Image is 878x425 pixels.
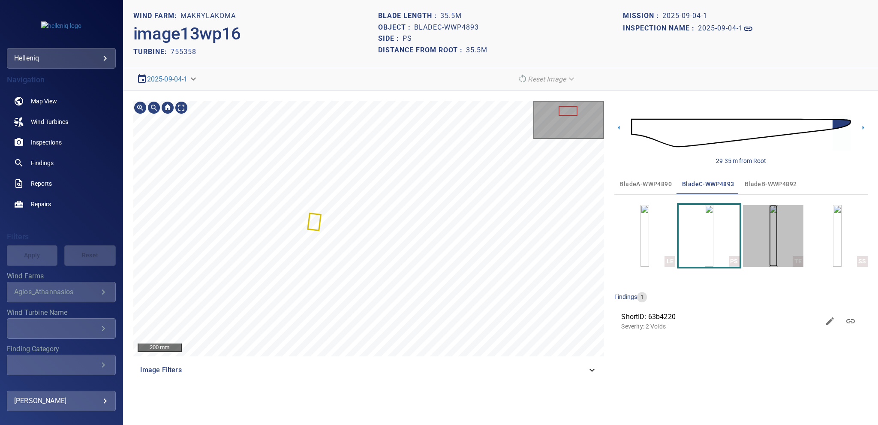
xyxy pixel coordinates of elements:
[7,355,116,375] div: Finding Category
[769,205,778,267] a: TE
[614,293,637,300] span: findings
[403,35,412,43] h1: PS
[147,75,188,83] a: 2025-09-04-1
[705,205,713,267] a: PS
[174,101,188,115] div: Toggle full page
[614,205,675,267] button: LE
[7,91,116,112] a: map noActive
[679,205,740,267] button: PS
[729,256,740,267] div: PS
[140,365,587,375] span: Image Filters
[14,288,98,296] div: Agios_Athannasios
[665,256,675,267] div: LE
[640,205,649,267] a: LE
[414,24,479,32] h1: bladeC-WWP4893
[621,322,820,331] p: Severity: 2 Voids
[171,48,196,56] h2: 755358
[716,157,766,165] div: 29-35 m from Root
[180,12,236,20] h1: Makrylakoma
[528,75,566,83] em: Reset Image
[623,12,662,20] h1: Mission :
[7,112,116,132] a: windturbines noActive
[31,97,57,105] span: Map View
[7,132,116,153] a: inspections noActive
[147,101,161,115] div: Zoom out
[833,205,842,267] a: SS
[7,232,116,241] h4: Filters
[14,51,108,65] div: helleniq
[133,72,201,87] div: 2025-09-04-1
[857,256,868,267] div: SS
[7,346,116,353] label: Finding Category
[133,48,171,56] h2: TURBINE:
[793,256,803,267] div: TE
[31,179,52,188] span: Reports
[378,35,403,43] h1: Side :
[31,200,51,208] span: Repairs
[745,179,797,190] span: bladeB-WWP4892
[743,205,804,267] button: TE
[631,106,851,160] img: d
[7,273,116,280] label: Wind Farms
[378,12,440,20] h1: Blade length :
[682,179,734,190] span: bladeC-WWP4893
[133,12,180,20] h1: WIND FARM:
[466,46,487,54] h1: 35.5m
[807,205,868,267] button: SS
[698,24,753,34] a: 2025-09-04-1
[133,360,604,380] div: Image Filters
[378,24,414,32] h1: Object :
[7,194,116,214] a: repairs noActive
[637,293,647,301] span: 1
[7,75,116,84] h4: Navigation
[619,179,672,190] span: bladeA-WWP4890
[7,48,116,69] div: helleniq
[7,173,116,194] a: reports noActive
[161,101,174,115] div: Go home
[621,312,820,322] span: ShortID: 63b4220
[14,394,108,408] div: [PERSON_NAME]
[7,309,116,316] label: Wind Turbine Name
[31,138,62,147] span: Inspections
[662,12,707,20] h1: 2025-09-04-1
[7,153,116,173] a: findings noActive
[7,282,116,302] div: Wind Farms
[698,24,743,33] h1: 2025-09-04-1
[133,101,147,115] div: Zoom in
[41,21,81,30] img: helleniq-logo
[623,24,698,33] h1: Inspection name :
[378,46,466,54] h1: Distance from root :
[31,159,54,167] span: Findings
[31,118,68,126] span: Wind Turbines
[514,72,580,87] div: Reset Image
[440,12,462,20] h1: 35.5m
[7,318,116,339] div: Wind Turbine Name
[133,24,241,44] h2: image13wp16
